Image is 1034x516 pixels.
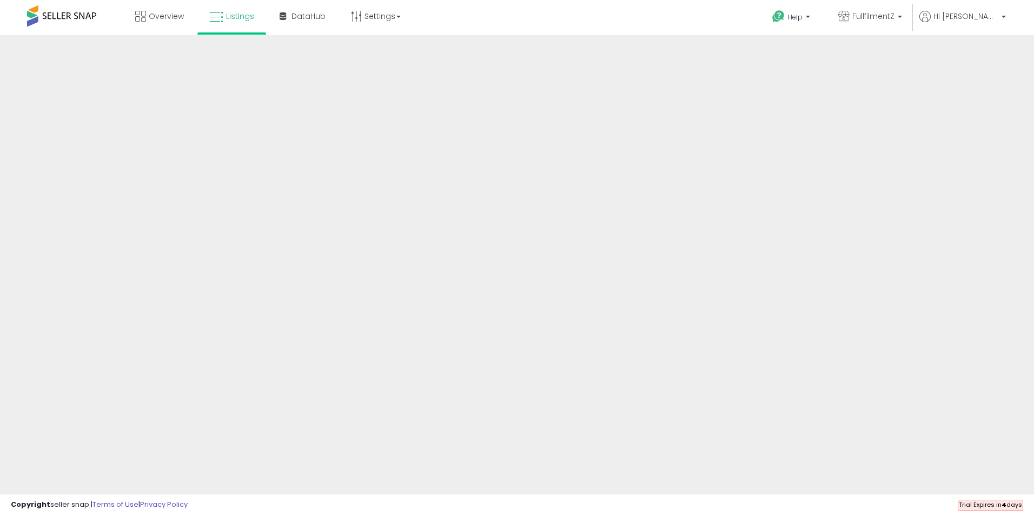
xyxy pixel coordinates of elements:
[226,11,254,22] span: Listings
[788,12,803,22] span: Help
[149,11,184,22] span: Overview
[772,10,785,23] i: Get Help
[852,11,894,22] span: FullfilmentZ
[919,11,1006,35] a: Hi [PERSON_NAME]
[933,11,998,22] span: Hi [PERSON_NAME]
[291,11,326,22] span: DataHub
[764,2,821,35] a: Help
